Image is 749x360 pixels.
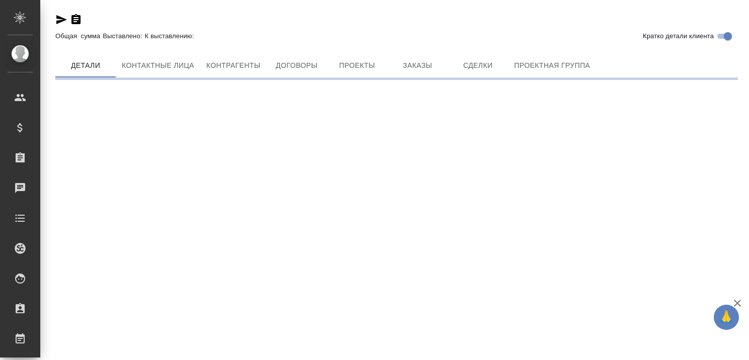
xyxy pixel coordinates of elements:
span: Сделки [454,59,502,72]
p: Выставлено: [103,32,144,40]
span: Договоры [272,59,321,72]
button: Скопировать ссылку [70,14,82,26]
span: 🙏 [718,307,735,328]
span: Проектная группа [514,59,590,72]
span: Кратко детали клиента [643,31,714,41]
span: Детали [61,59,110,72]
p: Общая сумма [55,32,103,40]
span: Заказы [393,59,441,72]
button: Скопировать ссылку для ЯМессенджера [55,14,67,26]
span: Контактные лица [122,59,194,72]
span: Контрагенты [206,59,261,72]
p: К выставлению: [145,32,197,40]
span: Проекты [333,59,381,72]
button: 🙏 [714,305,739,330]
